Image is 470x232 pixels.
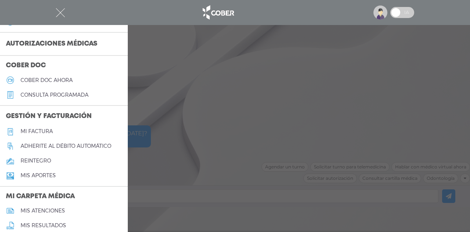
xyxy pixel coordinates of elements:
[373,6,387,19] img: profile-placeholder.svg
[56,8,65,17] img: Cober_menu-close-white.svg
[21,158,51,164] h5: reintegro
[21,143,111,149] h5: Adherite al débito automático
[21,208,65,214] h5: mis atenciones
[199,4,237,21] img: logo_cober_home-white.png
[21,172,56,179] h5: Mis aportes
[21,222,66,229] h5: mis resultados
[21,128,53,135] h5: Mi factura
[21,77,73,83] h5: Cober doc ahora
[21,92,88,98] h5: consulta programada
